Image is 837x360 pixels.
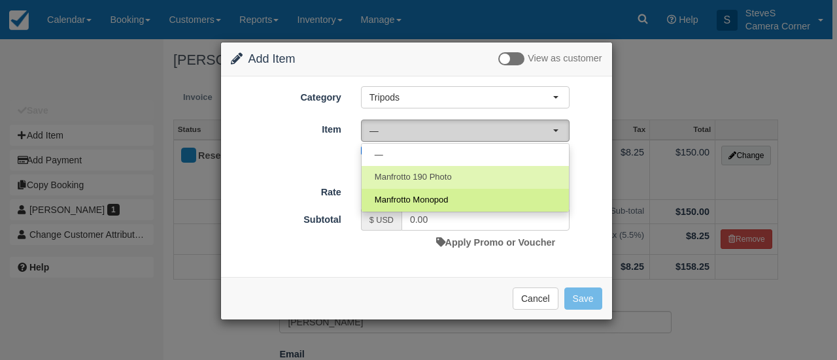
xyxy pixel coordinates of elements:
[369,216,394,225] small: $ USD
[221,118,351,137] label: Item
[221,86,351,105] label: Category
[221,208,351,227] label: Subtotal
[361,86,570,108] button: Tripods
[513,287,558,310] button: Cancel
[436,237,555,248] a: Apply Promo or Voucher
[248,52,296,65] span: Add Item
[361,120,570,142] button: —
[375,171,452,184] span: Manfrotto 190 Photo
[375,194,449,206] span: Manfrotto Monopod
[369,124,553,137] span: —
[564,287,602,310] button: Save
[528,54,602,64] span: View as customer
[221,181,351,199] label: Rate
[375,149,383,161] span: —
[369,91,553,104] span: Tripods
